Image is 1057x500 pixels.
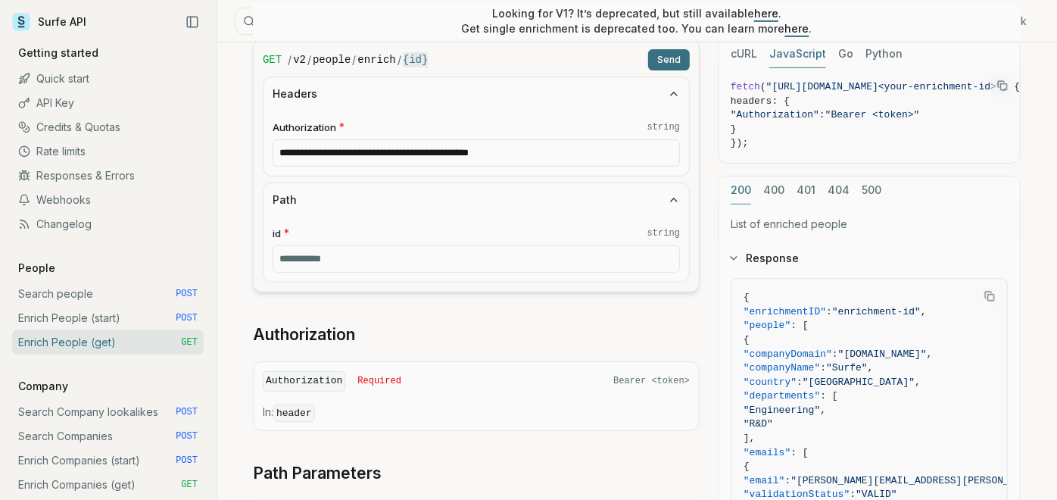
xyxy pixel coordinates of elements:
[838,348,927,360] span: "[DOMAIN_NAME]"
[731,81,760,92] span: fetch
[176,312,198,324] span: POST
[790,447,808,458] span: : [
[263,405,690,421] p: In:
[744,390,820,402] span: "departments"
[797,177,815,205] button: 401
[744,334,750,345] span: {
[263,77,689,111] button: Headers
[647,121,680,133] code: string
[176,288,198,300] span: POST
[744,475,785,486] span: "email"
[769,40,826,68] button: JavaScript
[12,164,204,188] a: Responses & Errors
[744,418,773,430] span: "R&D"
[744,447,790,458] span: "emails"
[293,52,306,67] code: v2
[915,377,921,388] span: ,
[12,330,204,355] a: Enrich People (get) GET
[803,377,915,388] span: "[GEOGRAPHIC_DATA]"
[288,52,292,67] span: /
[12,45,104,61] p: Getting started
[820,390,837,402] span: : [
[731,123,737,135] span: }
[181,11,204,33] button: Collapse Sidebar
[12,91,204,115] a: API Key
[763,177,784,205] button: 400
[731,40,757,68] button: cURL
[357,375,401,387] span: Required
[785,475,791,486] span: :
[12,115,204,139] a: Credits & Quotas
[273,405,315,422] code: header
[744,362,820,373] span: "companyName"
[357,52,395,67] code: enrich
[12,473,204,497] a: Enrich Companies (get) GET
[12,282,204,306] a: Search people POST
[647,227,680,239] code: string
[744,320,790,331] span: "people"
[263,371,345,392] code: Authorization
[398,52,401,67] span: /
[235,8,613,35] button: SearchCtrlK
[12,400,204,424] a: Search Company lookalikes POST
[12,67,204,91] a: Quick start
[313,52,351,67] code: people
[797,377,803,388] span: :
[862,177,881,205] button: 500
[850,489,856,500] span: :
[719,239,1020,278] button: Response
[181,336,198,348] span: GET
[819,109,825,120] span: :
[12,379,74,394] p: Company
[307,52,311,67] span: /
[12,188,204,212] a: Webhooks
[744,348,832,360] span: "companyDomain"
[263,183,689,217] button: Path
[826,306,832,317] span: :
[760,81,766,92] span: (
[744,306,826,317] span: "enrichmentID"
[253,324,355,345] a: Authorization
[744,461,750,472] span: {
[785,22,809,35] a: here
[820,362,826,373] span: :
[181,479,198,491] span: GET
[868,362,874,373] span: ,
[613,375,690,387] span: Bearer <token>
[744,377,797,388] span: "country"
[352,52,356,67] span: /
[790,320,808,331] span: : [
[978,285,1001,308] button: Copy Text
[832,306,921,317] span: "enrichment-id"
[828,177,850,205] button: 404
[12,448,204,473] a: Enrich Companies (start) POST
[744,405,820,416] span: "Engineering"
[12,212,204,236] a: Changelog
[991,74,1014,97] button: Copy Text
[744,292,750,303] span: {
[12,306,204,330] a: Enrich People (start) POST
[731,109,819,120] span: "Authorization"
[820,405,826,416] span: ,
[927,348,933,360] span: ,
[856,489,897,500] span: "VALID"
[273,227,281,241] span: id
[731,95,790,107] span: headers: {
[12,261,61,276] p: People
[462,6,812,36] p: Looking for V1? It’s deprecated, but still available . Get single enrichment is deprecated too. Y...
[176,406,198,418] span: POST
[731,137,748,148] span: });
[253,463,382,484] a: Path Parameters
[766,81,1002,92] span: "[URL][DOMAIN_NAME]<your-enrichment-id>"
[403,52,429,67] code: {id}
[12,424,204,448] a: Search Companies POST
[825,109,920,120] span: "Bearer <token>"
[176,455,198,467] span: POST
[826,362,868,373] span: "Surfe"
[648,49,690,70] button: Send
[12,11,86,33] a: Surfe API
[731,177,751,205] button: 200
[273,120,336,135] span: Authorization
[744,433,756,444] span: ],
[921,306,927,317] span: ,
